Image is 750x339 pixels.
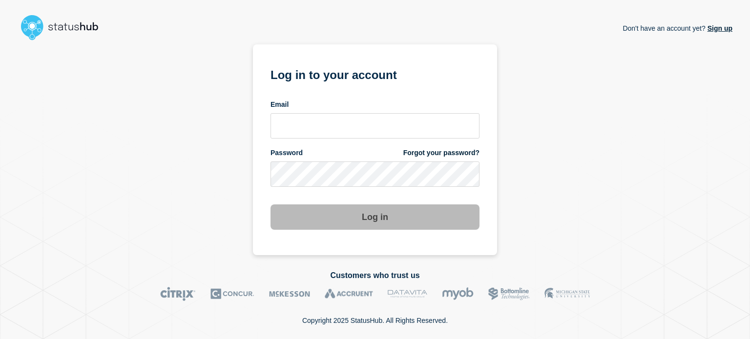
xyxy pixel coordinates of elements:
img: myob logo [442,287,474,301]
img: McKesson logo [269,287,310,301]
button: Log in [271,204,479,230]
img: Bottomline logo [488,287,530,301]
input: email input [271,113,479,139]
img: StatusHub logo [18,12,110,43]
span: Email [271,100,289,109]
img: MSU logo [544,287,590,301]
a: Sign up [706,24,732,32]
p: Don't have an account yet? [623,17,732,40]
h1: Log in to your account [271,65,479,83]
img: DataVita logo [388,287,427,301]
p: Copyright 2025 StatusHub. All Rights Reserved. [302,317,448,324]
img: Citrix logo [160,287,196,301]
span: Password [271,148,303,158]
img: Concur logo [210,287,254,301]
img: Accruent logo [325,287,373,301]
a: Forgot your password? [403,148,479,158]
input: password input [271,161,479,187]
h2: Customers who trust us [18,271,732,280]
